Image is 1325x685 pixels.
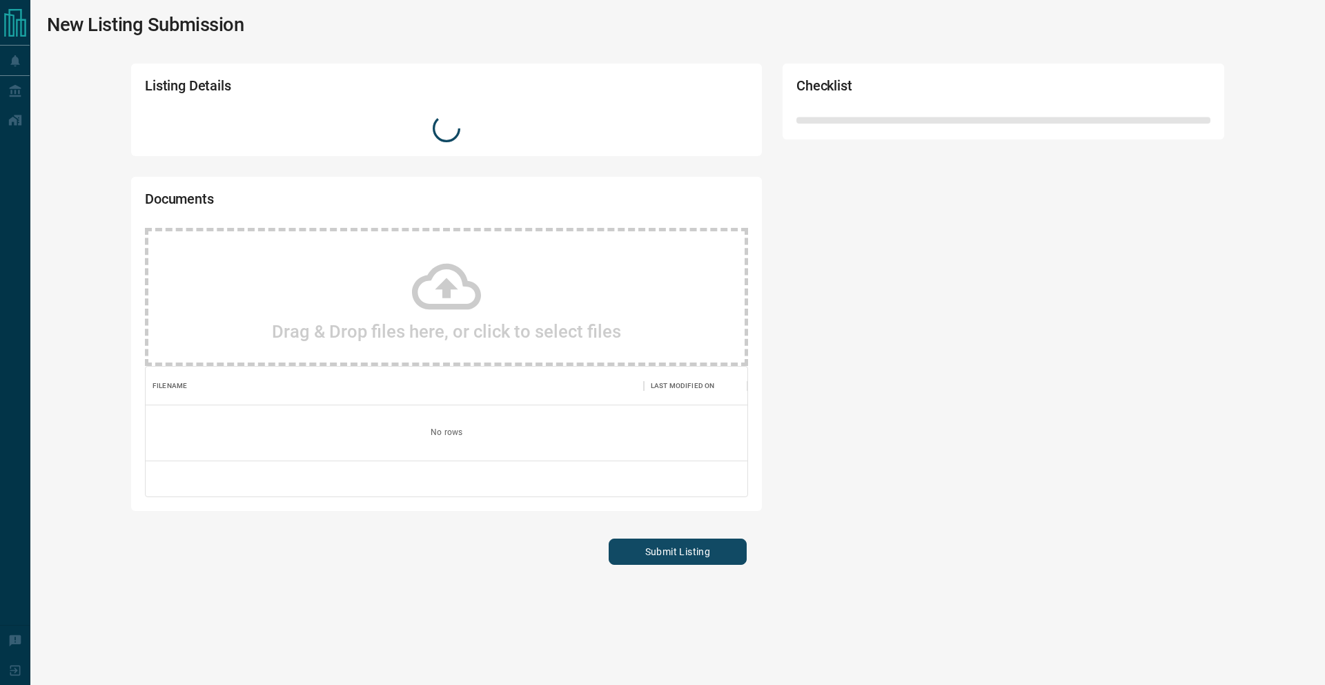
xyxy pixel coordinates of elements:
[145,191,507,214] h2: Documents
[47,14,244,36] h1: New Listing Submission
[644,367,747,405] div: Last Modified On
[153,367,187,405] div: Filename
[145,77,507,101] h2: Listing Details
[146,367,644,405] div: Filename
[609,539,747,565] button: Submit Listing
[651,367,714,405] div: Last Modified On
[796,77,1045,101] h2: Checklist
[272,321,621,342] h2: Drag & Drop files here, or click to select files
[145,228,748,366] div: Drag & Drop files here, or click to select files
